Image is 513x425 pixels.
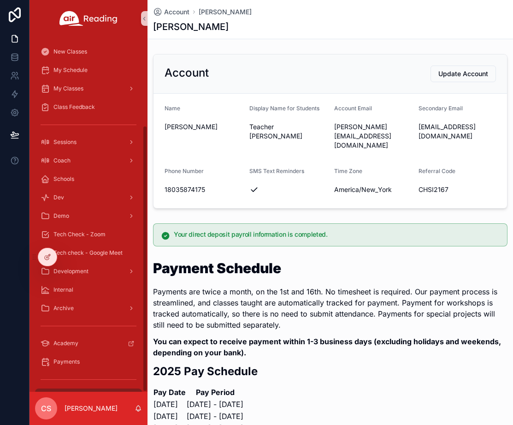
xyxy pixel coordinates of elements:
[53,212,69,220] span: Demo
[165,185,242,194] span: 18035874175
[35,134,142,150] a: Sessions
[35,208,142,224] a: Demo
[419,185,496,194] span: CHSI2167
[186,398,244,410] td: [DATE] - [DATE]
[53,358,80,365] span: Payments
[174,231,500,238] h5: Your direct deposit payroll information is completed.
[35,300,142,317] a: Archive
[35,152,142,169] a: Coach
[438,69,488,78] span: Update Account
[35,353,142,370] a: Payments
[165,105,180,112] span: Name
[153,261,507,275] h1: Payment Schedule
[53,340,78,347] span: Academy
[153,398,186,410] td: [DATE]
[249,168,304,174] span: SMS Text Reminders
[35,80,142,97] a: My Classes
[186,386,244,398] th: Pay Period
[249,122,327,141] span: Teacher [PERSON_NAME]
[334,185,392,194] span: America/New_York
[35,99,142,115] a: Class Feedback
[165,122,242,132] span: [PERSON_NAME]
[35,171,142,187] a: Schools
[65,404,118,413] p: [PERSON_NAME]
[53,157,71,164] span: Coach
[199,7,252,17] a: [PERSON_NAME]
[153,364,507,379] h2: 2025 Pay Schedule
[53,305,74,312] span: Archive
[53,85,83,92] span: My Classes
[53,138,77,146] span: Sessions
[53,48,87,55] span: New Classes
[153,386,186,398] th: Pay Date
[35,245,142,261] a: Tech check - Google Meet
[53,175,74,183] span: Schools
[419,168,455,174] span: Referral Code
[153,410,186,422] td: [DATE]
[334,168,362,174] span: Time Zone
[35,62,142,78] a: My Schedule
[35,189,142,206] a: Dev
[165,168,204,174] span: Phone Number
[153,20,229,33] h1: [PERSON_NAME]
[41,403,51,414] span: CS
[35,43,142,60] a: New Classes
[430,66,496,82] button: Update Account
[53,231,106,238] span: Tech Check - Zoom
[35,226,142,243] a: Tech Check - Zoom
[53,249,123,257] span: Tech check - Google Meet
[334,122,412,150] span: [PERSON_NAME][EMAIL_ADDRESS][DOMAIN_NAME]
[164,7,189,17] span: Account
[419,122,496,141] span: [EMAIL_ADDRESS][DOMAIN_NAME]
[29,37,147,392] div: scrollable content
[35,263,142,280] a: Development
[186,410,244,422] td: [DATE] - [DATE]
[165,66,209,80] h2: Account
[35,281,142,298] a: Internal
[53,66,88,74] span: My Schedule
[419,105,463,112] span: Secondary Email
[35,335,142,352] a: Academy
[153,7,189,17] a: Account
[53,194,64,201] span: Dev
[249,105,319,112] span: Display Name for Students
[59,11,118,26] img: App logo
[334,105,372,112] span: Account Email
[153,337,501,357] strong: You can expect to receive payment within 1-3 business days (excluding holidays and weekends, depe...
[53,103,95,111] span: Class Feedback
[153,286,507,330] p: Payments are twice a month, on the 1st and 16th. No timesheet is required. Our payment process is...
[53,268,88,275] span: Development
[53,286,73,293] span: Internal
